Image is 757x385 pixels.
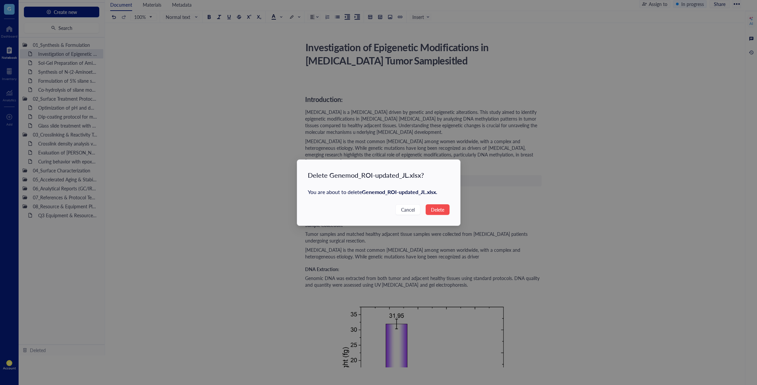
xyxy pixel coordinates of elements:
span: Delete [431,206,444,213]
span: Cancel [401,206,414,213]
div: Delete Genemod_ROI-updated_JL.xlsx? [308,170,450,180]
button: Delete [425,204,449,215]
button: Cancel [395,204,420,215]
div: You are about to delete [308,188,450,196]
strong: Genemod_ROI-updated_JL.xlsx . [362,188,437,196]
